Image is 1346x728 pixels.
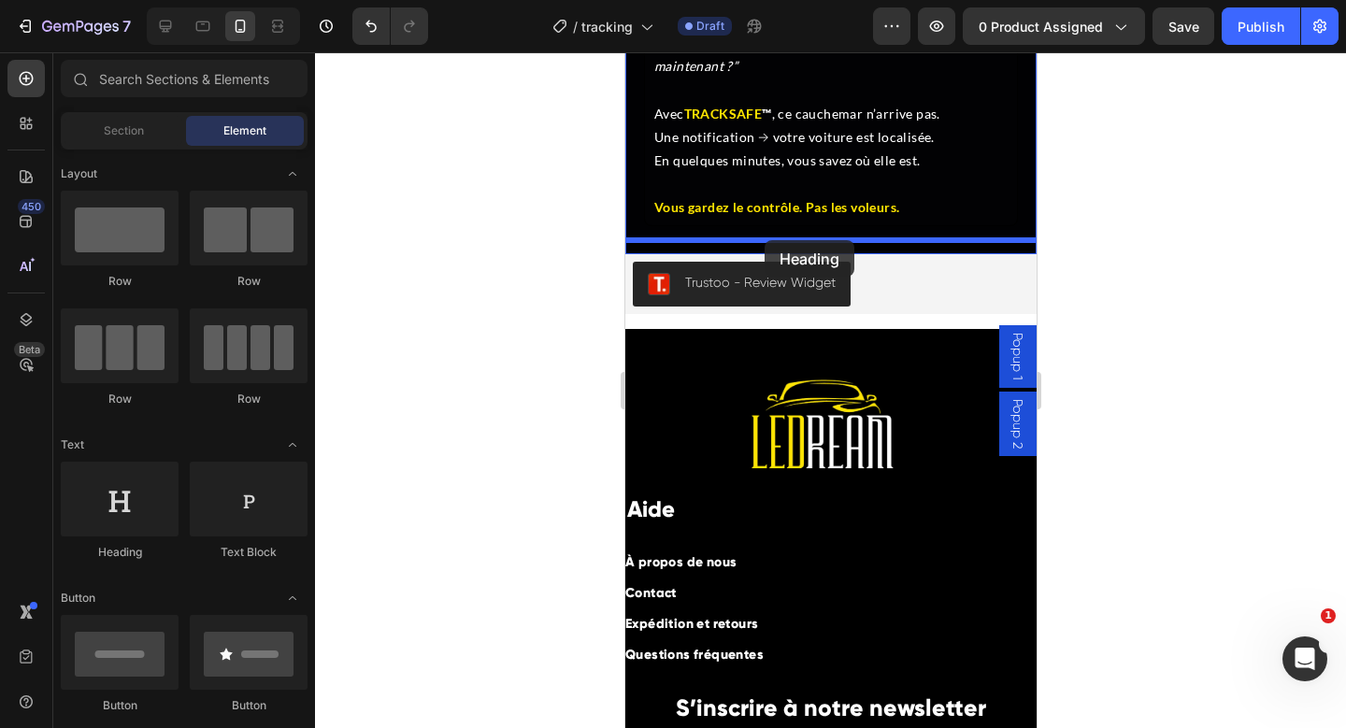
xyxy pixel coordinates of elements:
[1168,19,1199,35] span: Save
[61,590,95,607] span: Button
[1238,17,1284,36] div: Publish
[14,342,45,357] div: Beta
[696,18,724,35] span: Draft
[61,60,308,97] input: Search Sections & Elements
[573,17,578,36] span: /
[61,544,179,561] div: Heading
[1222,7,1300,45] button: Publish
[61,697,179,714] div: Button
[352,7,428,45] div: Undo/Redo
[1282,636,1327,681] iframe: Intercom live chat
[278,159,308,189] span: Toggle open
[7,7,139,45] button: 7
[61,436,84,453] span: Text
[18,199,45,214] div: 450
[61,165,97,182] span: Layout
[190,544,308,561] div: Text Block
[1321,608,1336,623] span: 1
[61,273,179,290] div: Row
[104,122,144,139] span: Section
[278,430,308,460] span: Toggle open
[190,273,308,290] div: Row
[223,122,266,139] span: Element
[625,52,1037,728] iframe: Design area
[1153,7,1214,45] button: Save
[61,391,179,407] div: Row
[979,17,1103,36] span: 0 product assigned
[190,391,308,407] div: Row
[581,17,633,36] span: tracking
[122,15,131,37] p: 7
[278,583,308,613] span: Toggle open
[190,697,308,714] div: Button
[963,7,1145,45] button: 0 product assigned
